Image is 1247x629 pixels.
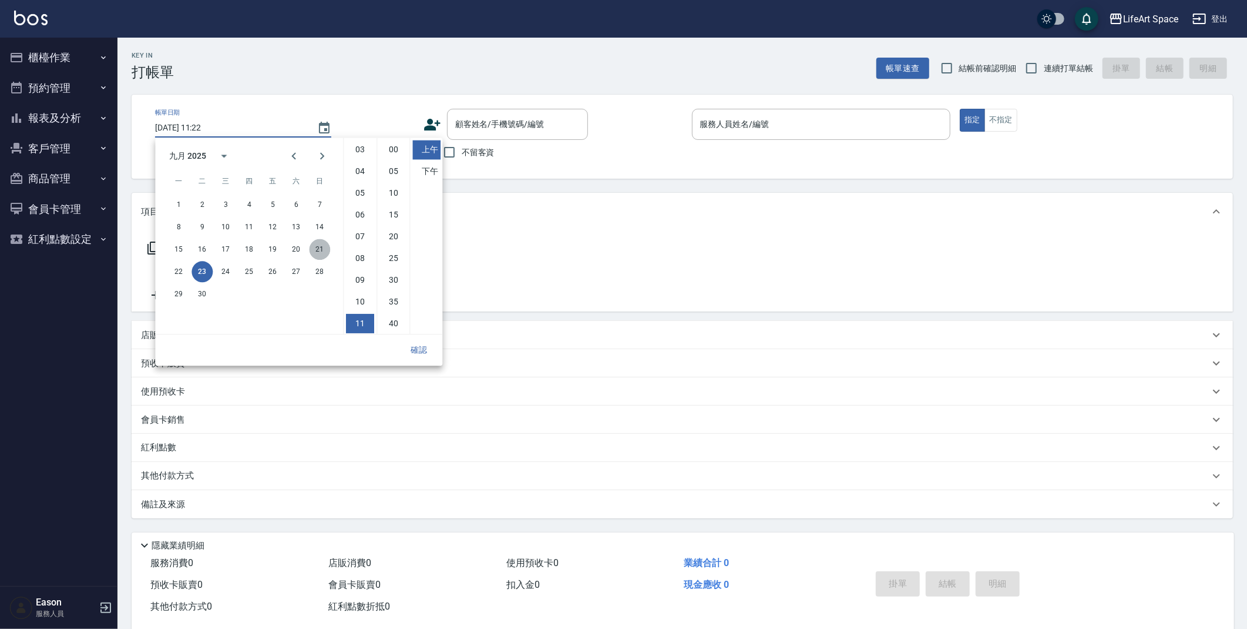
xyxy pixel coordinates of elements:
[379,249,408,268] li: 25 minutes
[238,261,260,282] button: 25
[150,557,193,568] span: 服務消費 0
[506,579,540,590] span: 扣入金 0
[168,283,189,305] button: 29
[328,557,371,568] span: 店販消費 0
[238,216,260,237] button: 11
[210,142,238,170] button: calendar view is open, switch to year view
[1123,12,1178,26] div: LifeArt Space
[285,194,307,215] button: 6
[191,169,213,193] span: 星期二
[412,140,441,159] li: 上午
[506,557,559,568] span: 使用預收卡 0
[346,314,374,333] li: 11 hours
[262,169,283,193] span: 星期五
[409,138,442,334] ul: Select meridiem
[141,470,200,483] p: 其他付款方式
[191,194,213,215] button: 2
[328,601,390,612] span: 紅利點數折抵 0
[309,216,330,237] button: 14
[132,349,1233,377] div: 預收卡販賣
[5,42,113,73] button: 櫃檯作業
[5,194,113,225] button: 會員卡管理
[238,194,260,215] button: 4
[132,64,174,81] h3: 打帳單
[960,109,985,132] button: 指定
[238,239,260,260] button: 18
[14,11,48,25] img: Logo
[346,292,374,312] li: 10 hours
[191,261,213,282] button: 23
[238,169,260,193] span: 星期四
[132,434,1233,462] div: 紅利點數
[36,608,96,619] p: 服務人員
[379,292,408,312] li: 35 minutes
[168,194,189,215] button: 1
[132,462,1233,490] div: 其他付款方式
[1188,8,1233,30] button: 登出
[141,329,176,342] p: 店販銷售
[285,261,307,282] button: 27
[169,150,206,162] div: 九月 2025
[379,140,408,159] li: 0 minutes
[141,386,185,398] p: 使用預收卡
[984,109,1017,132] button: 不指定
[462,146,495,159] span: 不留客資
[141,206,176,218] p: 項目消費
[141,357,185,370] p: 預收卡販賣
[141,498,185,511] p: 備註及來源
[309,169,330,193] span: 星期日
[412,162,441,181] li: 下午
[141,441,182,454] p: 紅利點數
[285,239,307,260] button: 20
[168,239,189,260] button: 15
[379,227,408,246] li: 20 minutes
[1075,7,1098,31] button: save
[36,597,96,608] h5: Eason
[377,138,409,334] ul: Select minutes
[215,261,236,282] button: 24
[215,216,236,237] button: 10
[168,169,189,193] span: 星期一
[684,579,729,590] span: 現金應收 0
[346,270,374,290] li: 9 hours
[262,261,283,282] button: 26
[5,163,113,194] button: 商品管理
[346,249,374,268] li: 8 hours
[9,596,33,620] img: Person
[262,194,283,215] button: 5
[132,377,1233,406] div: 使用預收卡
[1044,62,1093,75] span: 連續打單結帳
[132,406,1233,434] div: 會員卡銷售
[132,193,1233,230] div: 項目消費
[379,270,408,290] li: 30 minutes
[150,579,203,590] span: 預收卡販賣 0
[280,142,308,170] button: Previous month
[308,142,336,170] button: Next month
[400,339,438,361] button: 確認
[155,118,305,138] input: YYYY/MM/DD hh:mm
[876,58,929,79] button: 帳單速查
[191,239,213,260] button: 16
[155,108,180,117] label: 帳單日期
[684,557,729,568] span: 業績合計 0
[5,103,113,133] button: 報表及分析
[215,194,236,215] button: 3
[1104,7,1183,31] button: LifeArt Space
[309,261,330,282] button: 28
[5,133,113,164] button: 客戶管理
[132,52,174,59] h2: Key In
[309,239,330,260] button: 21
[346,205,374,225] li: 6 hours
[150,601,212,612] span: 其他付款方式 0
[346,183,374,203] li: 5 hours
[379,183,408,203] li: 10 minutes
[379,162,408,181] li: 5 minutes
[309,194,330,215] button: 7
[152,540,204,552] p: 隱藏業績明細
[168,261,189,282] button: 22
[132,321,1233,349] div: 店販銷售
[262,239,283,260] button: 19
[285,169,307,193] span: 星期六
[379,314,408,333] li: 40 minutes
[262,216,283,237] button: 12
